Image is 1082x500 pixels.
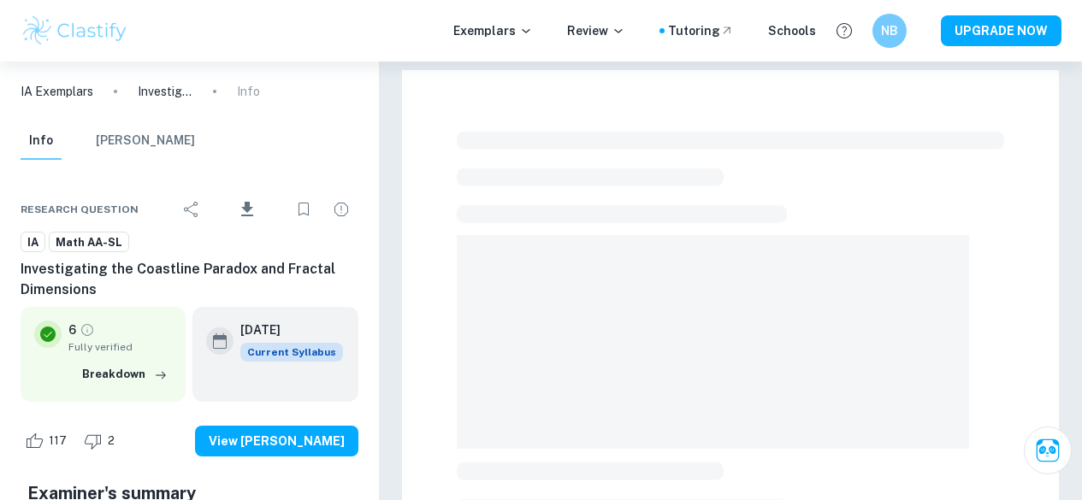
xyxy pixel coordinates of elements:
p: 6 [68,321,76,339]
div: Dislike [80,427,124,455]
div: Download [212,187,283,232]
a: Math AA-SL [49,232,129,253]
a: IA Exemplars [21,82,93,101]
div: Like [21,427,76,455]
h6: Investigating the Coastline Paradox and Fractal Dimensions [21,259,358,300]
p: Info [237,82,260,101]
div: Share [174,192,209,226]
button: View [PERSON_NAME] [195,426,358,456]
button: Help and Feedback [830,16,859,45]
div: Bookmark [287,192,321,226]
span: Research question [21,202,139,217]
h6: NB [880,21,900,40]
a: Grade fully verified [80,322,95,338]
span: Math AA-SL [50,234,128,251]
div: This exemplar is based on the current syllabus. Feel free to refer to it for inspiration/ideas wh... [240,343,343,362]
div: Report issue [324,192,358,226]
button: [PERSON_NAME] [96,122,195,160]
a: Schools [768,21,816,40]
button: NB [872,14,907,48]
button: UPGRADE NOW [941,15,1061,46]
button: Ask Clai [1024,426,1072,474]
span: IA [21,234,44,251]
span: Current Syllabus [240,343,343,362]
img: Clastify logo [21,14,129,48]
a: Tutoring [668,21,734,40]
p: Review [567,21,625,40]
span: 117 [39,432,76,450]
h6: [DATE] [240,321,329,339]
span: 2 [98,432,124,450]
button: Breakdown [78,362,172,387]
p: Investigating the Coastline Paradox and Fractal Dimensions [138,82,192,101]
a: IA [21,232,45,253]
span: Fully verified [68,339,172,355]
p: Exemplars [453,21,533,40]
button: Info [21,122,62,160]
